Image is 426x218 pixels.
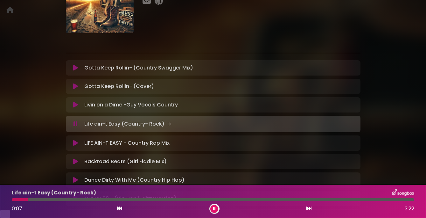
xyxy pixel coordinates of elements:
p: LIFE AIN-T EASY - Country Rap Mix [84,139,170,147]
p: Livin on a Dime -Guy Vocals Country [84,101,178,109]
span: 3:22 [405,205,414,213]
img: waveform4.gif [164,120,173,128]
p: Gotta Keep Rollin- (Country Swagger Mix) [84,64,193,72]
img: songbox-logo-white.png [392,189,414,197]
p: Backroad Beats (Girl Fiddle Mix) [84,158,167,165]
p: Gotta Keep Rollin- (Cover) [84,83,154,90]
p: Dance Dirty With Me (Country Hip Hop) [84,176,185,184]
span: 0:07 [12,205,22,212]
p: Life ain-t Easy (Country- Rock) [84,120,173,128]
p: Life ain-t Easy (Country- Rock) [12,189,96,197]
